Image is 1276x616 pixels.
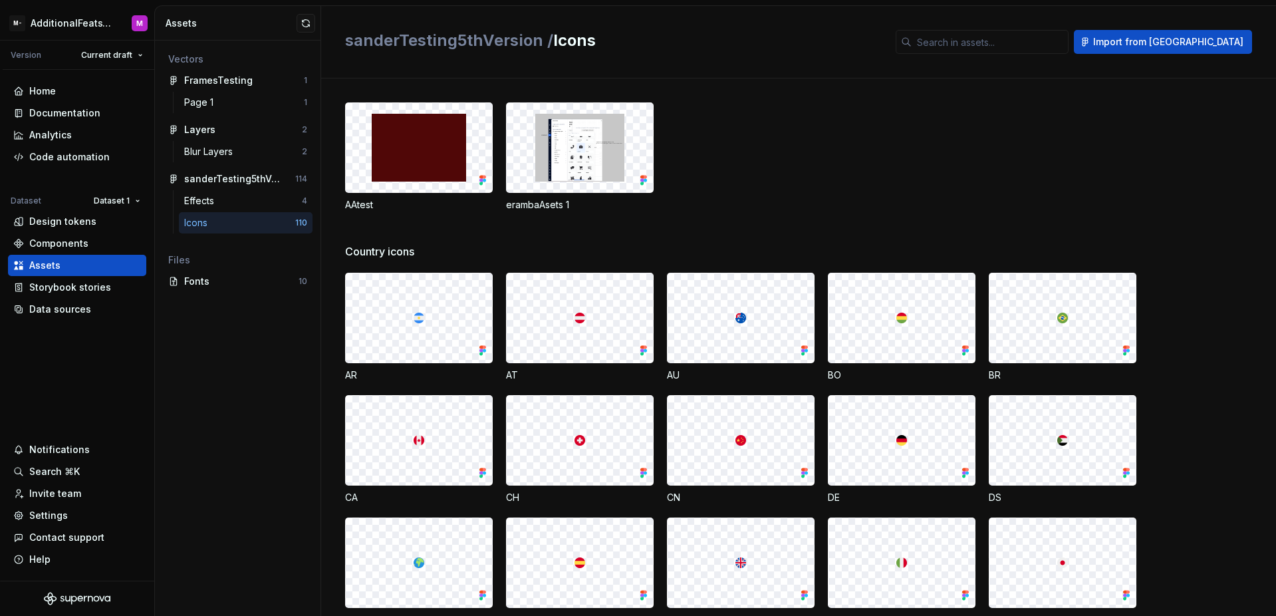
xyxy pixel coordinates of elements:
[179,190,313,212] a: Effects4
[184,74,253,87] div: FramesTesting
[9,15,25,31] div: M-
[8,255,146,276] a: Assets
[8,439,146,460] button: Notifications
[29,237,88,250] div: Components
[184,194,219,208] div: Effects
[184,145,238,158] div: Blur Layers
[29,106,100,120] div: Documentation
[8,549,146,570] button: Help
[8,124,146,146] a: Analytics
[8,527,146,548] button: Contact support
[8,102,146,124] a: Documentation
[506,198,654,212] div: erambaAsets 1
[302,146,307,157] div: 2
[295,218,307,228] div: 110
[184,216,213,230] div: Icons
[345,31,553,50] span: sanderTesting5thVersion /
[667,491,815,504] div: CN
[304,97,307,108] div: 1
[88,192,146,210] button: Dataset 1
[8,211,146,232] a: Design tokens
[302,124,307,135] div: 2
[29,84,56,98] div: Home
[8,505,146,526] a: Settings
[44,592,110,605] svg: Supernova Logo
[506,369,654,382] div: AT
[8,80,146,102] a: Home
[179,212,313,233] a: Icons110
[163,271,313,292] a: Fonts10
[11,196,41,206] div: Dataset
[29,553,51,566] div: Help
[828,369,975,382] div: BO
[667,369,815,382] div: AU
[345,491,493,504] div: CA
[989,491,1136,504] div: DS
[29,531,104,544] div: Contact support
[81,50,132,61] span: Current draft
[302,196,307,206] div: 4
[163,119,313,140] a: Layers2
[29,150,110,164] div: Code automation
[184,275,299,288] div: Fonts
[8,299,146,320] a: Data sources
[31,17,116,30] div: AdditionalFeatsTest
[828,491,975,504] div: DE
[29,509,68,522] div: Settings
[8,146,146,168] a: Code automation
[345,369,493,382] div: AR
[184,96,219,109] div: Page 1
[8,461,146,482] button: Search ⌘K
[163,168,313,190] a: sanderTesting5thVersion114
[1074,30,1252,54] button: Import from [GEOGRAPHIC_DATA]
[295,174,307,184] div: 114
[29,487,81,500] div: Invite team
[8,233,146,254] a: Components
[11,50,41,61] div: Version
[29,259,61,272] div: Assets
[29,215,96,228] div: Design tokens
[168,53,307,66] div: Vectors
[345,243,414,259] span: Country icons
[29,443,90,456] div: Notifications
[184,172,283,186] div: sanderTesting5thVersion
[1093,35,1243,49] span: Import from [GEOGRAPHIC_DATA]
[989,369,1136,382] div: BR
[166,17,297,30] div: Assets
[94,196,130,206] span: Dataset 1
[8,277,146,298] a: Storybook stories
[136,18,143,29] div: M
[304,75,307,86] div: 1
[29,303,91,316] div: Data sources
[29,128,72,142] div: Analytics
[345,30,880,51] h2: Icons
[184,123,215,136] div: Layers
[163,70,313,91] a: FramesTesting1
[299,276,307,287] div: 10
[179,141,313,162] a: Blur Layers2
[3,9,152,37] button: M-AdditionalFeatsTestM
[506,491,654,504] div: CH
[75,46,149,65] button: Current draft
[29,281,111,294] div: Storybook stories
[912,30,1069,54] input: Search in assets...
[29,465,80,478] div: Search ⌘K
[179,92,313,113] a: Page 11
[168,253,307,267] div: Files
[345,198,493,212] div: AAtest
[8,483,146,504] a: Invite team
